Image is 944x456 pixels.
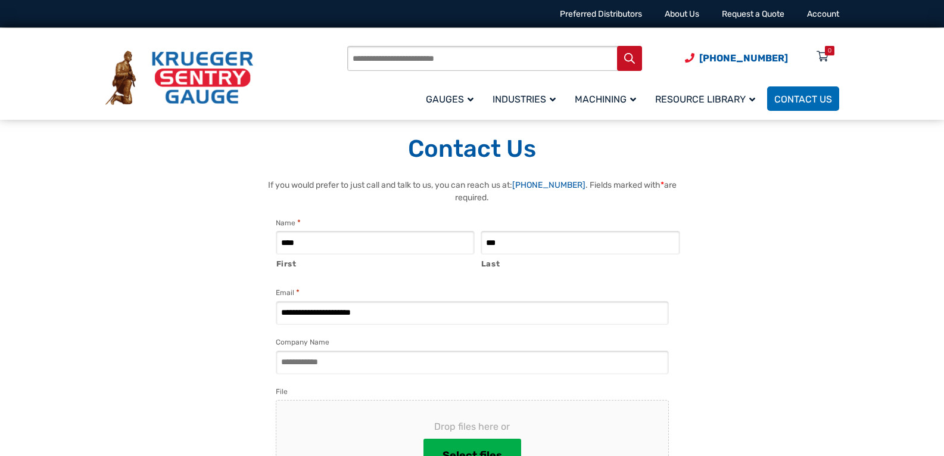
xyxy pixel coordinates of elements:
[699,52,788,64] span: [PHONE_NUMBER]
[276,336,329,348] label: Company Name
[560,9,642,19] a: Preferred Distributors
[264,179,681,204] p: If you would prefer to just call and talk to us, you can reach us at: . Fields marked with are re...
[276,386,288,398] label: File
[105,134,839,164] h1: Contact Us
[828,46,831,55] div: 0
[426,94,473,105] span: Gauges
[276,217,301,229] legend: Name
[419,85,485,113] a: Gauges
[568,85,648,113] a: Machining
[767,86,839,111] a: Contact Us
[493,94,556,105] span: Industries
[807,9,839,19] a: Account
[481,255,680,270] label: Last
[512,180,585,190] a: [PHONE_NUMBER]
[295,420,649,434] span: Drop files here or
[276,287,300,299] label: Email
[665,9,699,19] a: About Us
[105,51,253,106] img: Krueger Sentry Gauge
[575,94,636,105] span: Machining
[655,94,755,105] span: Resource Library
[722,9,784,19] a: Request a Quote
[485,85,568,113] a: Industries
[648,85,767,113] a: Resource Library
[276,255,475,270] label: First
[774,94,832,105] span: Contact Us
[685,51,788,66] a: Phone Number (920) 434-8860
